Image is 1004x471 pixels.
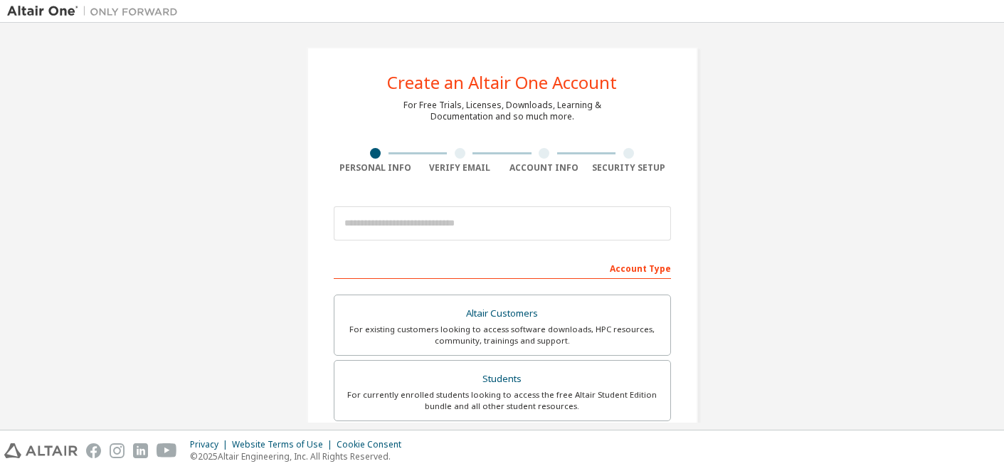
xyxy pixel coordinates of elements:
[418,162,502,174] div: Verify Email
[343,304,662,324] div: Altair Customers
[232,439,337,450] div: Website Terms of Use
[343,389,662,412] div: For currently enrolled students looking to access the free Altair Student Edition bundle and all ...
[343,369,662,389] div: Students
[403,100,601,122] div: For Free Trials, Licenses, Downloads, Learning & Documentation and so much more.
[343,324,662,346] div: For existing customers looking to access software downloads, HPC resources, community, trainings ...
[586,162,671,174] div: Security Setup
[502,162,587,174] div: Account Info
[334,162,418,174] div: Personal Info
[387,74,617,91] div: Create an Altair One Account
[157,443,177,458] img: youtube.svg
[7,4,185,18] img: Altair One
[190,439,232,450] div: Privacy
[337,439,410,450] div: Cookie Consent
[4,443,78,458] img: altair_logo.svg
[86,443,101,458] img: facebook.svg
[334,256,671,279] div: Account Type
[110,443,125,458] img: instagram.svg
[133,443,148,458] img: linkedin.svg
[190,450,410,462] p: © 2025 Altair Engineering, Inc. All Rights Reserved.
